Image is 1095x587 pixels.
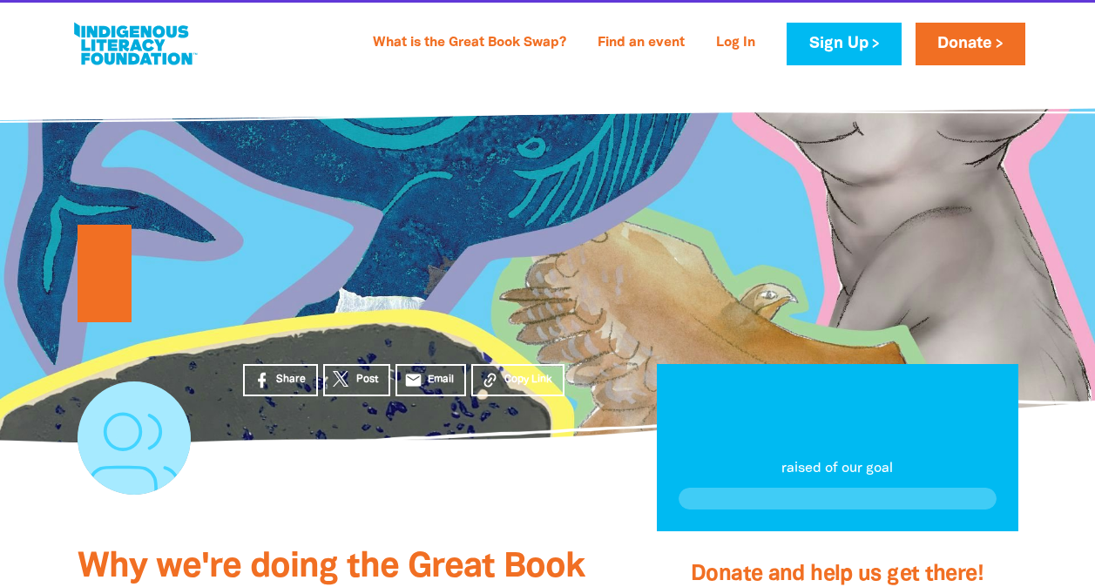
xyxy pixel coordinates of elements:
button: Copy Link [471,364,564,396]
span: Share [276,372,306,388]
p: raised of our goal [679,458,997,479]
a: Donate [916,23,1025,65]
a: Share [243,364,318,396]
span: Post [356,372,378,388]
a: Post [323,364,390,396]
span: Email [428,372,454,388]
span: Donate and help us get there! [691,564,983,584]
a: Find an event [587,30,695,57]
a: Sign Up [787,23,901,65]
span: Copy Link [504,372,552,388]
a: Log In [706,30,766,57]
a: emailEmail [395,364,467,396]
i: email [404,371,422,389]
a: What is the Great Book Swap? [362,30,577,57]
